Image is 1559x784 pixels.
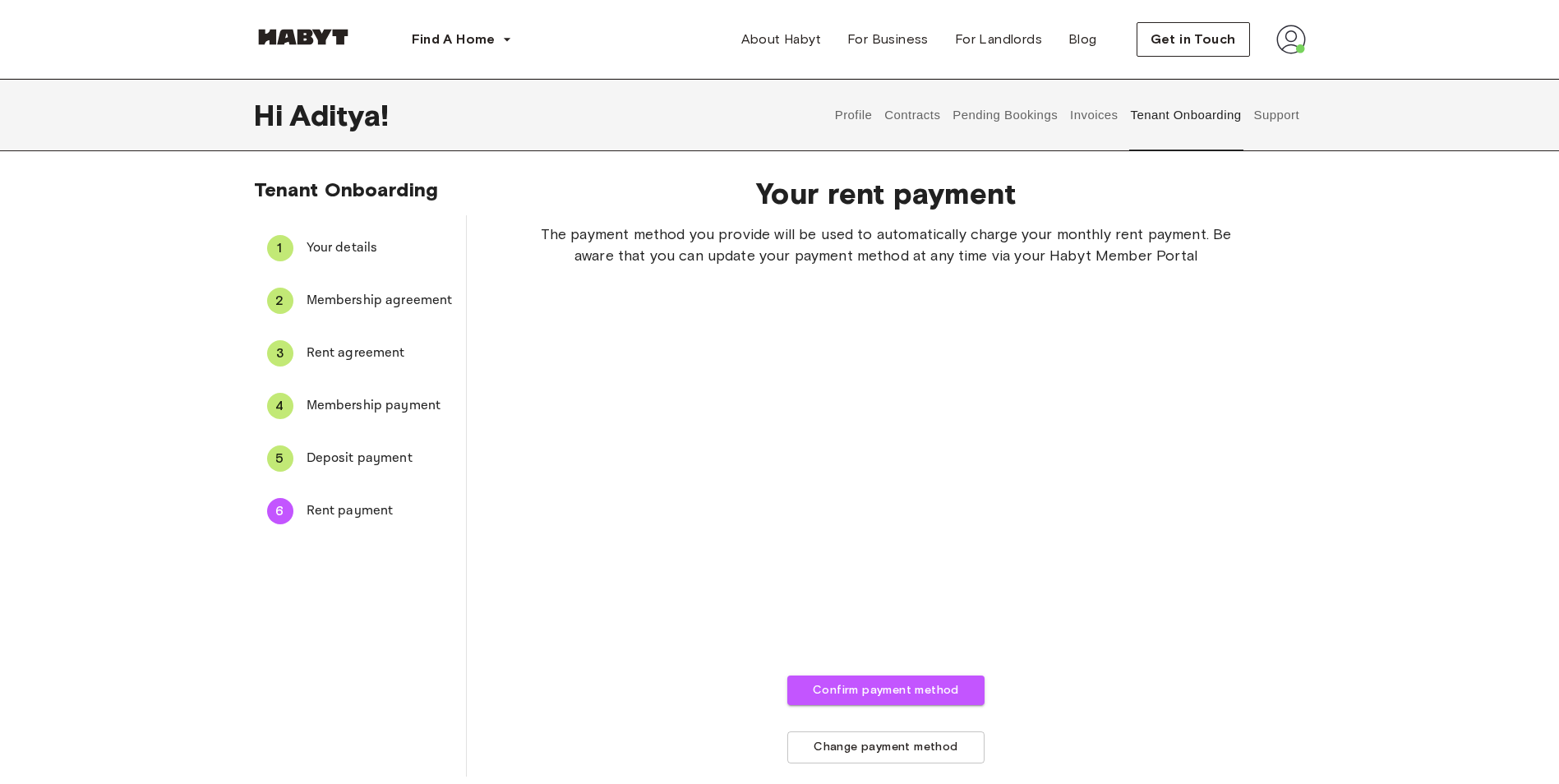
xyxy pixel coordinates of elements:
[828,79,1305,151] div: user profile tabs
[254,334,466,373] div: 3Rent agreement
[254,491,466,531] div: 6Rent payment
[254,98,289,132] span: Hi
[307,501,453,521] span: Rent payment
[267,235,293,261] div: 1
[1137,22,1250,57] button: Get in Touch
[254,228,466,268] div: 1Your details
[1276,25,1306,54] img: avatar
[267,498,293,524] div: 6
[519,224,1253,266] span: The payment method you provide will be used to automatically charge your monthly rent payment. Be...
[307,396,453,416] span: Membership payment
[951,79,1060,151] button: Pending Bookings
[1068,30,1097,49] span: Blog
[307,238,453,258] span: Your details
[267,393,293,419] div: 4
[1151,30,1236,49] span: Get in Touch
[1055,23,1110,56] a: Blog
[254,439,466,478] div: 5Deposit payment
[254,29,353,45] img: Habyt
[267,288,293,314] div: 2
[267,340,293,367] div: 3
[787,676,985,706] button: Confirm payment method
[1252,79,1302,151] button: Support
[307,291,453,311] span: Membership agreement
[412,30,496,49] span: Find A Home
[718,289,1054,653] iframe: Secure payment input frame
[728,23,834,56] a: About Habyt
[399,23,525,56] button: Find A Home
[307,344,453,363] span: Rent agreement
[834,23,942,56] a: For Business
[307,449,453,468] span: Deposit payment
[1128,79,1243,151] button: Tenant Onboarding
[942,23,1055,56] a: For Landlords
[1068,79,1120,151] button: Invoices
[955,30,1042,49] span: For Landlords
[289,98,389,132] span: Aditya !
[741,30,821,49] span: About Habyt
[833,79,874,151] button: Profile
[787,731,985,763] button: Change payment method
[254,178,439,201] span: Tenant Onboarding
[254,386,466,426] div: 4Membership payment
[254,281,466,321] div: 2Membership agreement
[883,79,943,151] button: Contracts
[267,445,293,472] div: 5
[847,30,929,49] span: For Business
[519,176,1253,210] span: Your rent payment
